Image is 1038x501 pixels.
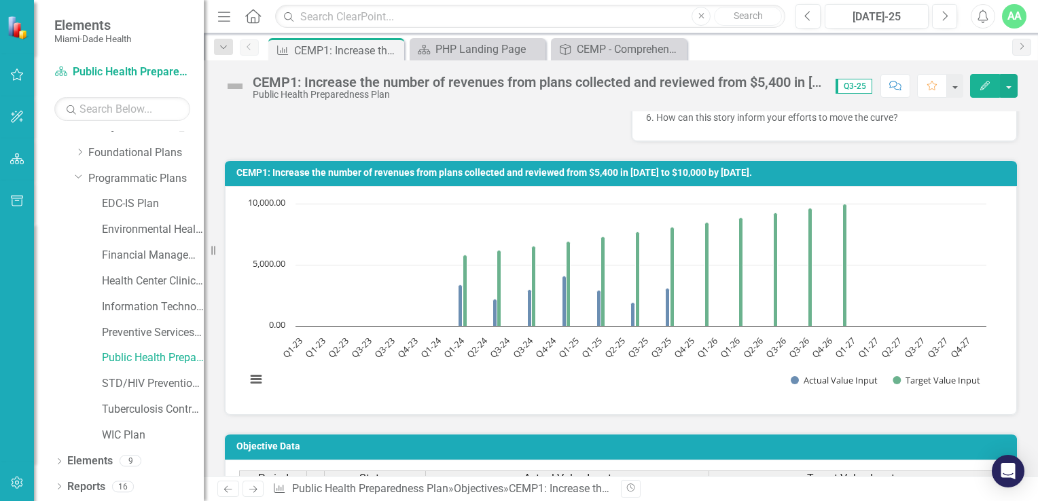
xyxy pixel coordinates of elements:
h3: Objective Data [236,441,1010,451]
path: Q1-25, 2,910. Actual Value Input. [597,290,601,326]
button: Show Target Value Input [893,374,980,386]
div: 16 [112,481,134,492]
text: Q2-24 [464,334,490,360]
span: Period [258,472,289,485]
div: CEMP - Comprehensive Emergency Management Plans [577,41,683,58]
path: Q4-26, 10,000. Target Value Input. [843,204,847,326]
text: Q4-25 [671,335,696,360]
a: Elements [67,453,113,469]
path: Q4-24, 6,933. Target Value Input. [567,241,571,326]
div: PHP Landing Page [435,41,542,58]
text: 0.00 [269,318,285,331]
text: Q1-27 [832,335,857,360]
text: Q1-25 [579,335,604,360]
text: Target Value Input [906,374,980,386]
text: Q3-25 [648,335,673,360]
text: Q4-23 [395,335,420,360]
text: Q2-26 [740,335,766,360]
span: Q3-25 [836,79,872,94]
a: Foundational Plans [88,145,204,161]
a: Financial Management Plan [102,248,204,263]
path: Q3-24, 3,000. Actual Value Input. [528,289,532,326]
span: Target Value Input [807,472,895,485]
text: Q4-27 [948,335,973,360]
button: AA [1002,4,1026,29]
a: Objectives [454,482,503,495]
path: Q1-25, 7,317. Target Value Input. [601,236,605,326]
text: Q3-24 [510,334,536,360]
path: Q4-24, 4,080. Actual Value Input. [562,276,567,326]
span: Search [734,10,763,21]
a: Reports [67,479,105,495]
path: Q3-24, 6,550. Target Value Input. [532,246,536,326]
text: Q1-26 [694,335,719,360]
button: Search [714,7,782,26]
text: Q3-27 [925,335,950,360]
path: Q2-24, 2,190. Actual Value Input. [493,299,497,326]
a: Public Health Preparedness Plan [292,482,448,495]
text: Q3-27 [901,335,927,360]
a: WIC Plan [102,428,204,443]
text: Q1-23 [280,335,305,360]
a: Health Center Clinical Admin Support Plan [102,274,204,289]
a: Information Technology Plan [102,299,204,315]
text: Q3-25 [625,335,650,360]
text: Q4-26 [809,335,834,360]
text: Q2-27 [878,335,903,360]
text: Q3-23 [348,335,374,360]
div: [DATE]-25 [829,9,924,25]
path: Q3-26, 9,617. Target Value Input. [808,208,812,326]
path: Q2-25, 1,890. Actual Value Input. [631,302,635,326]
path: Q3-25, 8,083. Target Value Input. [670,227,675,326]
small: Miami-Dade Health [54,33,131,44]
div: CEMP1: Increase the number of revenues from plans collected and reviewed from $5,400 in [DATE] to... [253,75,822,90]
img: ClearPoint Strategy [7,16,31,39]
span: Status [359,472,391,485]
a: Public Health Preparedness Plan [54,64,190,80]
text: Q1-26 [717,335,742,360]
text: 10,000.00 [248,196,285,208]
text: Q2-23 [325,335,351,360]
text: Q1-27 [855,335,880,360]
text: Q3-23 [372,335,397,360]
a: STD/HIV Prevention and Control Plan [102,376,204,392]
img: 8DAGhfEEPCf229AAAAAElFTkSuQmCC [310,474,321,485]
h3: CEMP1: Increase the number of revenues from plans collected and reviewed from $5,400 in [DATE] to... [236,168,1010,178]
span: Elements [54,17,131,33]
div: » » [272,481,611,497]
text: Q1-24 [441,334,467,360]
text: Q3-26 [786,335,811,360]
a: PHP Landing Page [413,41,542,58]
text: Q1-24 [418,334,444,360]
path: Q1-24, 5,783. Target Value Input. [463,255,467,326]
div: 9 [120,456,141,467]
div: CEMP1: Increase the number of revenues from plans collected and reviewed from $5,400 in [DATE] to... [294,42,401,59]
text: Q2-25 [602,335,627,360]
div: Public Health Preparedness Plan [253,90,822,100]
a: Preventive Services Plan [102,325,204,341]
li: How can this story inform your efforts to move the curve? [656,111,1003,124]
button: Show Actual Value Input [791,374,878,386]
text: Q1-25 [556,335,581,360]
path: Q2-25, 7,700. Target Value Input. [636,231,640,326]
path: Q4-25, 8,467. Target Value Input. [705,222,709,326]
text: Q3-24 [487,334,513,360]
span: Actual Value Input [524,472,611,485]
a: Environmental Health Plan [102,222,204,238]
text: Q1-23 [303,335,328,360]
div: Open Intercom Messenger [992,455,1024,487]
input: Search ClearPoint... [275,5,785,29]
img: Not Defined [224,75,246,97]
path: Q2-24, 6,167. Target Value Input. [497,250,501,326]
path: Q1-24, 3,360. Actual Value Input. [459,284,463,326]
div: Chart. Highcharts interactive chart. [239,197,1003,401]
a: Public Health Preparedness Plan [102,350,204,366]
input: Search Below... [54,97,190,121]
button: [DATE]-25 [825,4,929,29]
a: EDC-IS Plan [102,196,204,212]
text: Q4-24 [533,334,559,360]
button: View chart menu, Chart [247,370,266,389]
a: Tuberculosis Control & Prevention Plan [102,402,204,417]
a: Programmatic Plans [88,171,204,187]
